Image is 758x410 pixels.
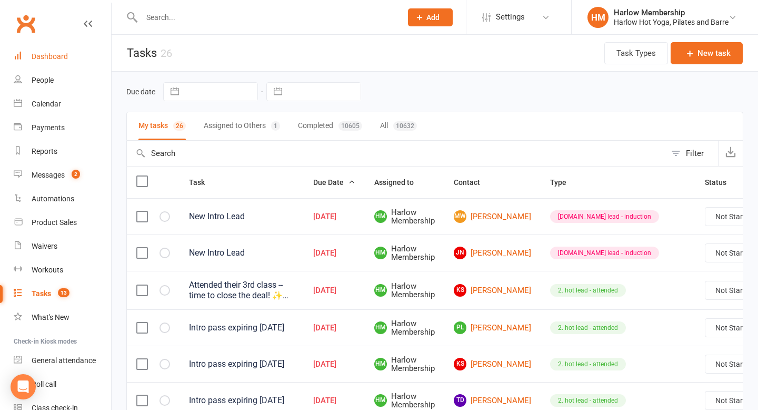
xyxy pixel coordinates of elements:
[454,284,466,297] span: KS
[32,100,61,108] div: Calendar
[374,245,435,262] span: Harlow Membership
[32,76,54,84] div: People
[11,374,36,399] div: Open Intercom Messenger
[313,212,355,221] div: [DATE]
[58,288,69,297] span: 13
[374,176,425,189] button: Assigned to
[14,306,111,329] a: What's New
[14,92,111,116] a: Calendar
[454,210,531,223] a: MW[PERSON_NAME]
[138,112,186,140] button: My tasks26
[454,394,466,407] span: TD
[374,210,387,223] span: HM
[454,176,492,189] button: Contact
[614,17,729,27] div: Harlow Hot Yoga, Pilates and Barre
[14,349,111,373] a: General attendance kiosk mode
[14,211,111,235] a: Product Sales
[14,282,111,306] a: Tasks 13
[454,247,466,259] span: JN
[550,178,578,187] span: Type
[313,178,355,187] span: Due Date
[496,5,525,29] span: Settings
[705,178,738,187] span: Status
[374,282,435,299] span: Harlow Membership
[454,247,531,259] a: JN[PERSON_NAME]
[671,42,743,64] button: New task
[614,8,729,17] div: Harlow Membership
[32,380,56,388] div: Roll call
[271,121,280,131] div: 1
[374,356,435,373] span: Harlow Membership
[32,242,57,250] div: Waivers
[550,284,626,297] div: 2. hot lead - attended
[374,392,435,409] span: Harlow Membership
[313,324,355,333] div: [DATE]
[14,187,111,211] a: Automations
[374,178,425,187] span: Assigned to
[313,176,355,189] button: Due Date
[374,358,387,370] span: HM
[298,112,362,140] button: Completed10605
[189,248,294,258] div: New Intro Lead
[313,249,355,258] div: [DATE]
[204,112,280,140] button: Assigned to Others1
[14,116,111,140] a: Payments
[454,358,531,370] a: KS[PERSON_NAME]
[32,123,65,132] div: Payments
[14,373,111,396] a: Roll call
[14,235,111,258] a: Waivers
[126,87,155,96] label: Due date
[189,211,294,222] div: New Intro Lead
[32,313,69,321] div: What's New
[32,266,63,274] div: Workouts
[189,359,294,369] div: Intro pass expiring [DATE]
[14,163,111,187] a: Messages 2
[454,210,466,223] span: MW
[14,69,111,92] a: People
[32,147,57,155] div: Reports
[313,396,355,405] div: [DATE]
[338,121,362,131] div: 10605
[374,247,387,259] span: HM
[14,140,111,163] a: Reports
[374,284,387,297] span: HM
[454,321,466,334] span: PL
[189,178,216,187] span: Task
[189,176,216,189] button: Task
[374,208,435,226] span: Harlow Membership
[32,289,51,298] div: Tasks
[454,358,466,370] span: KS
[14,45,111,69] a: Dashboard
[374,394,387,407] span: HM
[32,171,65,179] div: Messages
[127,141,666,166] input: Search
[686,147,704,160] div: Filter
[604,42,668,64] button: Task Types
[666,141,718,166] button: Filter
[374,319,435,337] span: Harlow Membership
[32,356,96,365] div: General attendance
[313,286,355,295] div: [DATE]
[112,35,172,71] h1: Tasks
[454,321,531,334] a: PL[PERSON_NAME]
[550,358,626,370] div: 2. hot lead - attended
[189,395,294,406] div: Intro pass expiring [DATE]
[374,321,387,334] span: HM
[14,258,111,282] a: Workouts
[313,360,355,369] div: [DATE]
[454,178,492,187] span: Contact
[550,247,659,259] div: [DOMAIN_NAME] lead - induction
[380,112,417,140] button: All10632
[32,218,77,227] div: Product Sales
[189,323,294,333] div: Intro pass expiring [DATE]
[408,8,453,26] button: Add
[13,11,39,37] a: Clubworx
[705,176,738,189] button: Status
[454,394,531,407] a: TD[PERSON_NAME]
[161,47,172,60] div: 26
[550,176,578,189] button: Type
[426,13,440,22] span: Add
[454,284,531,297] a: KS[PERSON_NAME]
[393,121,417,131] div: 10632
[550,210,659,223] div: [DOMAIN_NAME] lead - induction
